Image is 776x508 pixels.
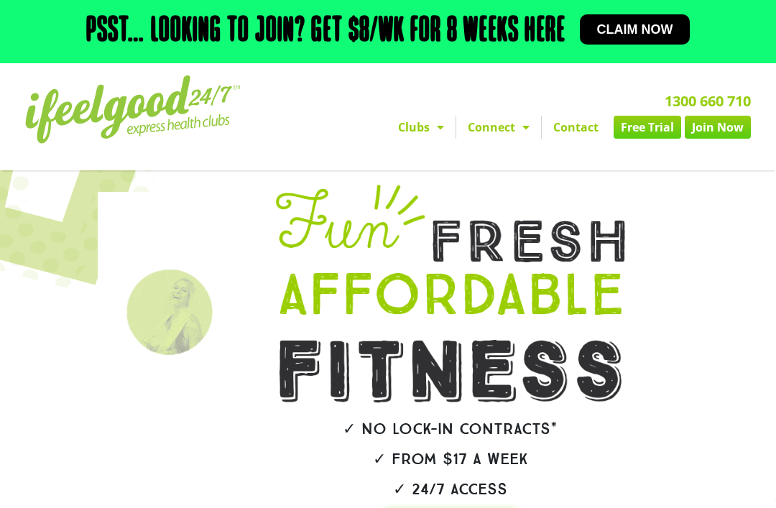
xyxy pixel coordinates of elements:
[685,116,751,139] a: Join Now
[387,116,456,139] a: Clubs
[236,451,664,467] h2: ✓ From $17 a week
[542,116,610,139] a: Contact
[597,23,673,36] span: Claim now
[86,14,565,49] h2: Psst… Looking to join? Get $8/wk for 8 weeks here
[456,116,541,139] a: Connect
[236,481,664,497] h2: ✓ 24/7 Access
[580,14,690,45] a: Claim now
[285,116,752,139] nav: Menu
[614,116,681,139] a: Free Trial
[665,91,751,111] a: 1300 660 710
[236,421,664,437] h2: ✓ No lock-in contracts*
